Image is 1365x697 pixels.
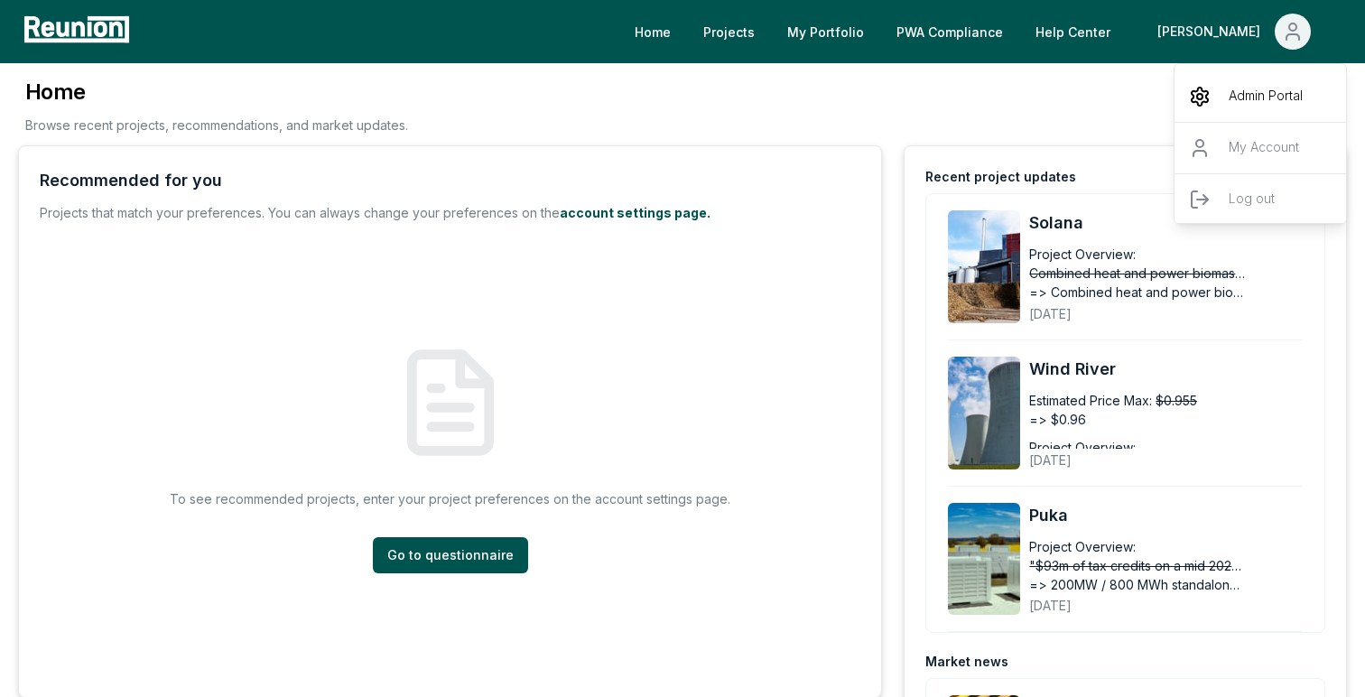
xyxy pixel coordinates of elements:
[1175,71,1348,122] a: Admin Portal
[373,537,528,573] a: Go to questionnaire
[1029,556,1246,575] span: "$93m of tax credits on a mid 2026 PIS deal for a project with a 20 year IG toll"
[948,357,1020,469] img: Wind River
[1029,283,1246,302] span: => Combined heat and power biomass plant with energy community and [MEDICAL_DATA] adder
[1156,391,1197,410] span: $0.955
[1029,537,1136,556] div: Project Overview:
[40,205,560,220] span: Projects that match your preferences. You can always change your preferences on the
[1029,575,1246,594] span: => 200MW / 800 MWh standalone [PERSON_NAME] project in [US_STATE]. Spring 2026 PIS with 40% ITC (...
[1229,86,1303,107] p: Admin Portal
[620,14,1347,50] nav: Main
[1029,391,1152,410] div: Estimated Price Max:
[1029,245,1136,264] div: Project Overview:
[1229,137,1299,159] p: My Account
[882,14,1017,50] a: PWA Compliance
[925,168,1076,186] div: Recent project updates
[1021,14,1125,50] a: Help Center
[925,653,1008,671] div: Market news
[25,78,408,107] h3: Home
[1157,14,1267,50] div: [PERSON_NAME]
[948,210,1020,323] img: Solana
[560,205,710,220] a: account settings page.
[1029,438,1323,469] div: [DATE]
[170,489,730,508] p: To see recommended projects, enter your project preferences on the account settings page.
[620,14,685,50] a: Home
[948,503,1020,616] img: Puka
[1029,264,1246,283] span: Combined heat and power biomass plant with energy community adder
[689,14,769,50] a: Projects
[25,116,408,135] p: Browse recent projects, recommendations, and market updates.
[1175,71,1348,232] div: [PERSON_NAME]
[1143,14,1325,50] button: [PERSON_NAME]
[1029,210,1323,236] a: Solana
[1029,357,1323,382] a: Wind River
[1029,503,1323,528] a: Puka
[1229,189,1275,210] p: Log out
[1029,583,1323,615] div: [DATE]
[1029,292,1323,323] div: [DATE]
[1029,410,1086,429] span: => $0.96
[40,168,222,193] div: Recommended for you
[773,14,878,50] a: My Portfolio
